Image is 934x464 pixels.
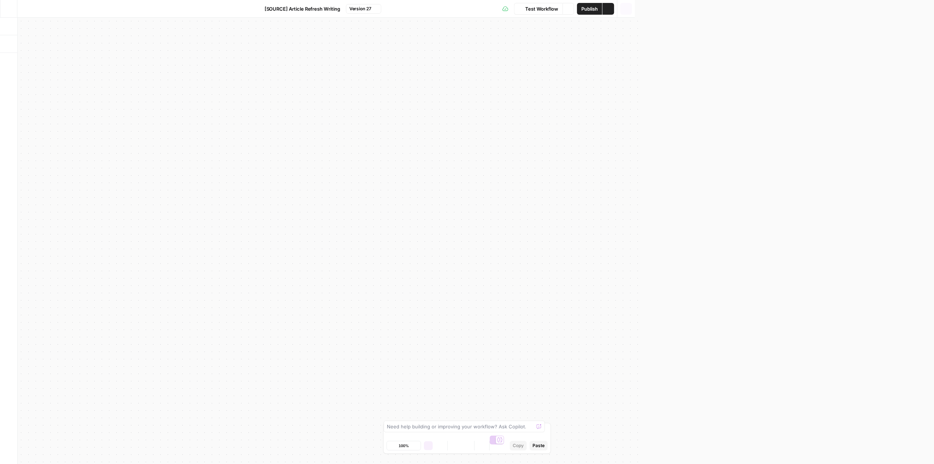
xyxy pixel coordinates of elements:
span: [SOURCE] Article Refresh Writing [265,5,340,12]
button: Copy [510,441,527,450]
span: Version 27 [349,6,371,12]
button: Version 27 [346,4,381,14]
button: [SOURCE] Article Refresh Writing [254,3,345,15]
button: Paste [530,441,548,450]
span: Publish [581,5,598,12]
button: Publish [577,3,602,15]
span: Paste [533,442,545,449]
span: Test Workflow [525,5,558,12]
span: Copy [513,442,524,449]
button: Test Workflow [514,3,563,15]
span: 100% [399,443,409,449]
